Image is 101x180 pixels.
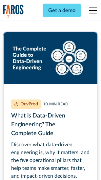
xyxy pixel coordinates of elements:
a: Get a demo [43,4,81,17]
a: home [3,5,24,18]
div: menu [85,3,98,18]
img: Logo of the analytics and reporting company Faros. [3,5,24,18]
